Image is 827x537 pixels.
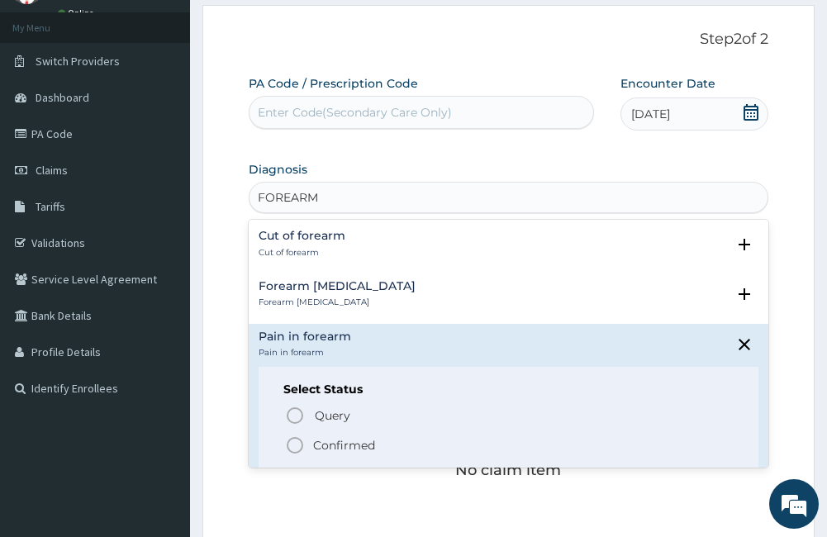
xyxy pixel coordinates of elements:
img: d_794563401_company_1708531726252_794563401 [31,83,67,124]
p: Cut of forearm [259,247,345,259]
h4: Pain in forearm [259,330,351,343]
i: open select status [734,284,754,304]
h6: Select Status [283,383,733,396]
label: PA Code / Prescription Code [249,75,418,92]
i: status option query [285,406,305,425]
p: Pain in forearm [259,347,351,359]
p: No claim item [455,462,561,478]
span: Dashboard [36,90,89,105]
p: Forearm [MEDICAL_DATA] [259,297,416,308]
span: Query [315,407,350,424]
div: Enter Code(Secondary Care Only) [258,104,452,121]
div: Minimize live chat window [271,8,311,48]
h4: Forearm [MEDICAL_DATA] [259,280,416,292]
span: [DATE] [631,106,670,122]
p: Confirmed [313,437,375,454]
a: Online [58,7,97,19]
label: Diagnosis [249,161,307,178]
label: Encounter Date [620,75,715,92]
span: Switch Providers [36,54,120,69]
span: We're online! [96,163,228,330]
i: status option filled [285,435,305,455]
span: Claims [36,163,68,178]
p: Step 2 of 2 [249,31,768,49]
textarea: Type your message and hit 'Enter' [8,360,315,418]
i: open select status [734,235,754,254]
span: Tariffs [36,199,65,214]
div: Chat with us now [86,93,278,114]
h4: Cut of forearm [259,230,345,242]
i: close select status [734,335,754,354]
